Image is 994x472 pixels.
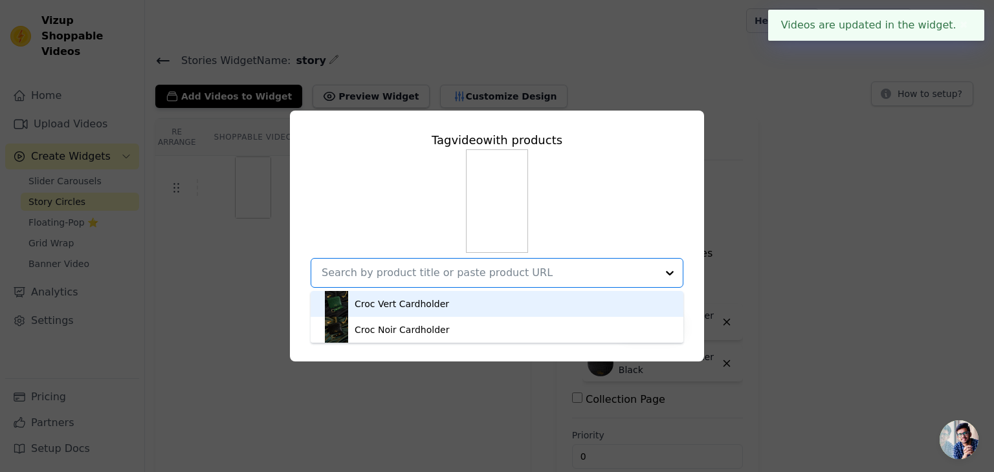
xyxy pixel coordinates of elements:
div: Videos are updated in the widget. [768,10,984,41]
img: product thumbnail [324,317,349,343]
button: Close [956,17,971,33]
input: Search by product title or paste product URL [322,265,657,281]
div: Croc Noir Cardholder [355,323,449,336]
div: Croc Vert Cardholder [355,297,449,310]
img: product thumbnail [324,291,349,317]
div: Tag video with products [311,131,683,149]
div: Отворен чат [940,420,978,459]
